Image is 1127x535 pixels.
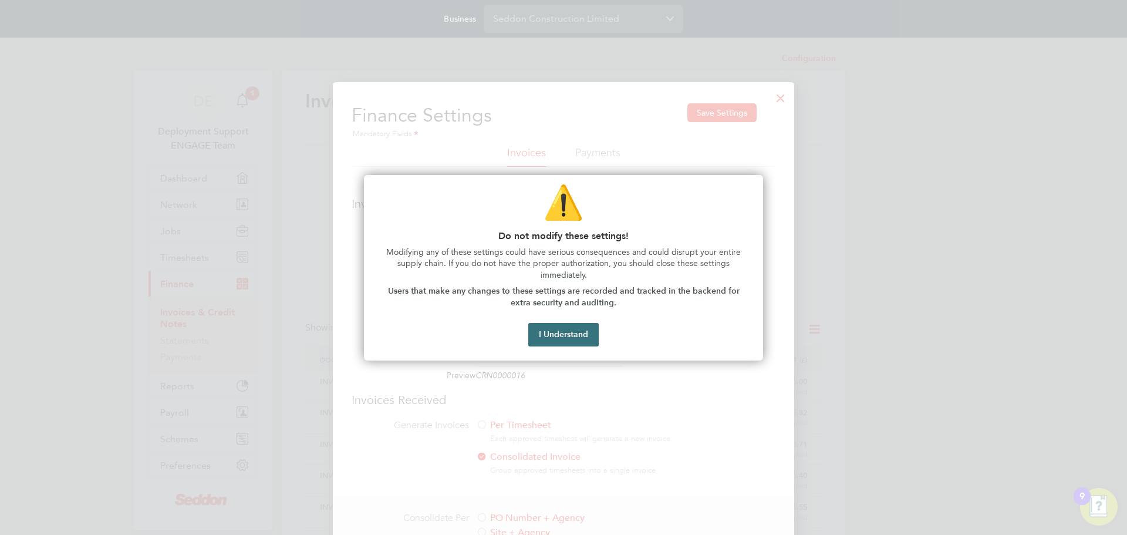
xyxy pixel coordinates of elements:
p: ⚠️ [378,180,749,226]
p: Do not modify these settings! [378,230,749,241]
button: I Understand [528,323,599,346]
p: Modifying any of these settings could have serious consequences and could disrupt your entire sup... [378,247,749,281]
div: Do not modify these settings! [364,175,763,361]
strong: Users that make any changes to these settings are recorded and tracked in the backend for extra s... [388,286,742,308]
